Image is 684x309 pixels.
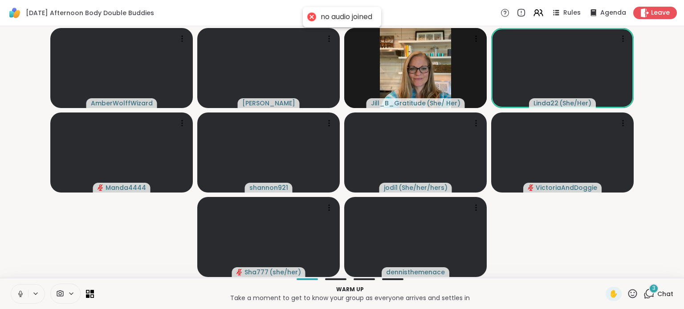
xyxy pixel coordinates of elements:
span: Jill_B_Gratitude [371,99,426,108]
span: audio-muted [98,185,104,191]
p: Take a moment to get to know your group as everyone arrives and settles in [99,293,600,302]
span: ✋ [609,289,618,299]
span: [DATE] Afternoon Body Double Buddies [26,8,154,17]
span: dennisthemenace [386,268,445,277]
span: Manda4444 [106,183,146,192]
span: VictoriaAndDoggie [536,183,597,192]
span: 3 [652,285,655,292]
span: Linda22 [533,99,558,108]
span: shannon921 [249,183,288,192]
span: ( she/her ) [269,268,301,277]
span: AmberWolffWizard [91,99,153,108]
span: Chat [657,289,673,298]
span: Agenda [600,8,626,17]
span: jodi1 [384,183,398,192]
span: Sha777 [244,268,269,277]
div: no audio joined [321,12,372,22]
p: Warm up [99,285,600,293]
span: ( She/Her ) [559,99,591,108]
span: Rules [563,8,581,17]
span: audio-muted [528,185,534,191]
span: ( She/ Her ) [427,99,460,108]
img: Jill_B_Gratitude [380,28,451,108]
span: ( She/her/hers ) [399,183,448,192]
span: [PERSON_NAME] [242,99,295,108]
span: audio-muted [236,269,243,275]
img: ShareWell Logomark [7,5,22,20]
span: Leave [651,8,670,17]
